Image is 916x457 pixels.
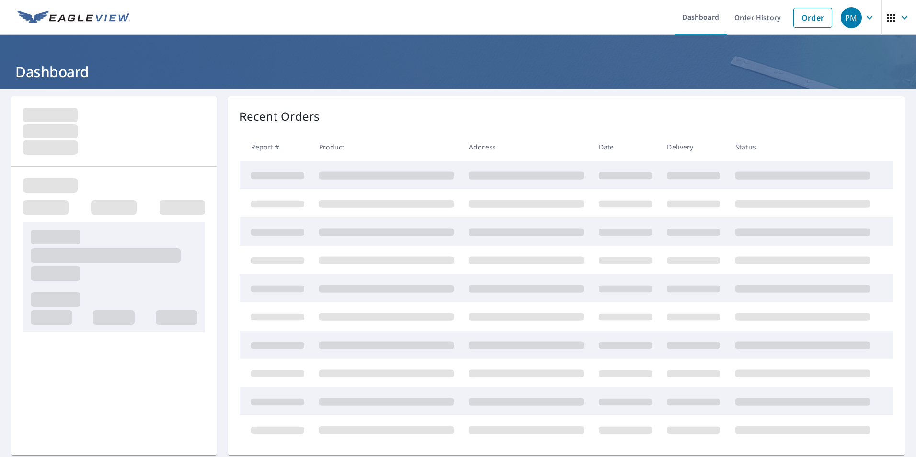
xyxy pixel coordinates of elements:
div: PM [841,7,862,28]
th: Address [461,133,591,161]
a: Order [793,8,832,28]
th: Date [591,133,660,161]
th: Product [311,133,461,161]
img: EV Logo [17,11,130,25]
th: Report # [240,133,312,161]
h1: Dashboard [11,62,905,81]
th: Delivery [659,133,728,161]
th: Status [728,133,878,161]
p: Recent Orders [240,108,320,125]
